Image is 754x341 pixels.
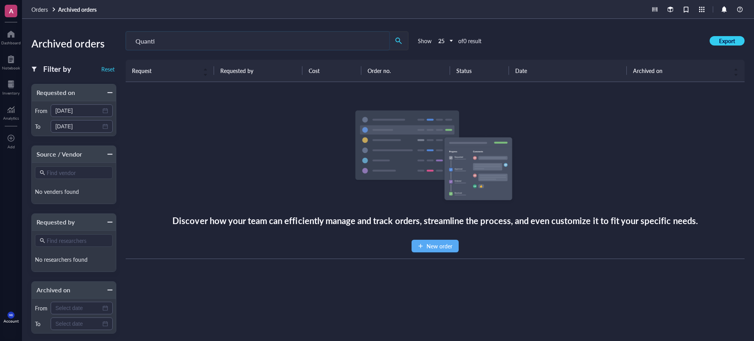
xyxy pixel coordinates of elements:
div: Archived on [32,284,70,295]
th: Request [126,60,214,82]
a: Dashboard [1,28,21,45]
div: Discover how your team can efficiently manage and track orders, streamline the process, and even ... [172,214,697,227]
th: Order no. [361,60,450,82]
div: From [35,305,48,312]
th: Requested by [214,60,302,82]
div: Source / Vendor [32,149,82,160]
div: Filter by [43,64,71,75]
th: Archived on [627,60,745,82]
span: MK [9,314,13,317]
div: To [35,320,48,327]
input: Select date [55,122,101,131]
div: Analytics [3,116,19,120]
img: Empty state [355,110,516,204]
div: of 0 result [458,37,481,44]
div: Account [4,319,19,323]
button: Export [710,36,745,46]
span: Archived on [633,66,729,75]
a: Orders [31,6,57,13]
div: From [35,107,48,114]
input: Select date [55,304,101,312]
span: New order [426,242,452,250]
div: Dashboard [1,40,21,45]
th: Cost [302,60,361,82]
span: Reset [101,66,115,73]
input: Select date [55,106,101,115]
span: Orders [31,5,48,13]
button: Reset [100,64,116,74]
a: Inventory [2,78,20,95]
div: Inventory [2,91,20,95]
span: Request [132,66,198,75]
input: Select date [55,319,101,328]
a: Notebook [2,53,20,70]
div: No researchers found [35,252,113,268]
div: Requested by [32,217,75,228]
div: No venders found [35,184,113,201]
div: To [35,123,48,130]
div: Requested on [32,87,75,98]
div: Add [7,144,15,149]
th: Date [509,60,627,82]
span: Export [719,37,735,44]
th: Status [450,60,509,82]
div: Archived orders [31,35,116,52]
div: Notebook [2,66,20,70]
a: Analytics [3,103,19,120]
a: Archived orders [58,6,98,13]
button: New order [412,240,459,252]
b: 25 [438,37,445,45]
div: Show [418,37,432,44]
span: A [9,6,13,16]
